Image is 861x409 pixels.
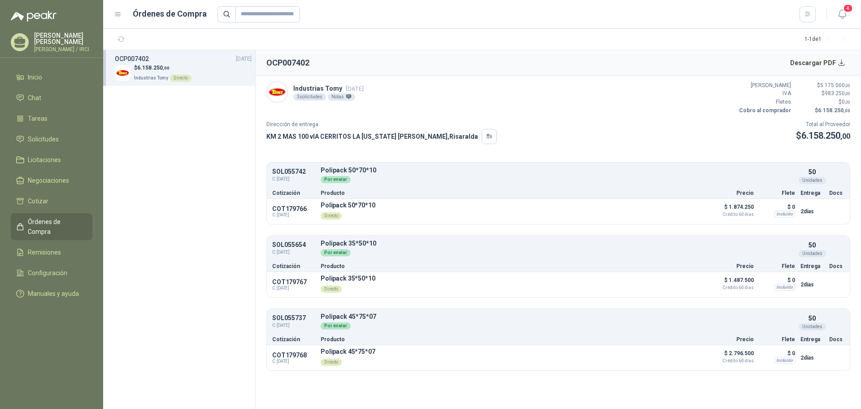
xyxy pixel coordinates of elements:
[272,242,315,248] p: SOL055654
[11,193,92,210] a: Cotizar
[115,54,252,82] a: OCP007402[DATE] Company Logo$6.158.250,00Industrias TomyDirecto
[709,275,754,290] p: $ 1.487.500
[799,323,826,330] div: Unidades
[809,240,816,250] p: 50
[321,190,704,196] p: Producto
[800,264,824,269] p: Entrega
[28,134,59,144] span: Solicitudes
[272,212,315,218] span: C: [DATE]
[774,284,795,291] div: Incluido
[321,286,342,293] div: Directo
[709,337,754,342] p: Precio
[133,8,207,20] h1: Órdenes de Compra
[800,352,824,363] p: 2 días
[829,264,844,269] p: Docs
[785,54,851,72] button: Descargar PDF
[321,322,351,330] div: Por enviar
[829,190,844,196] p: Docs
[170,75,191,82] div: Directo
[28,176,69,185] span: Negociaciones
[272,359,315,364] span: C: [DATE]
[796,120,850,129] p: Total al Proveedor
[11,213,92,240] a: Órdenes de Compra
[709,359,754,363] span: Crédito 60 días
[28,289,79,299] span: Manuales y ayuda
[11,110,92,127] a: Tareas
[321,212,342,220] div: Directo
[774,357,795,364] div: Incluido
[709,264,754,269] p: Precio
[799,177,826,184] div: Unidades
[796,81,850,90] p: $
[800,190,824,196] p: Entrega
[759,202,795,212] p: $ 0
[272,286,315,291] span: C: [DATE]
[737,81,791,90] p: [PERSON_NAME]
[737,89,791,98] p: IVA
[709,190,754,196] p: Precio
[759,275,795,286] p: $ 0
[800,206,824,217] p: 2 días
[834,6,850,22] button: 4
[236,55,252,63] span: [DATE]
[28,155,61,165] span: Licitaciones
[825,90,850,97] span: 983.250
[272,249,315,256] span: C: [DATE]
[809,313,816,323] p: 50
[272,352,315,359] p: COT179768
[321,313,795,320] p: Polipack 45*75*07
[11,172,92,189] a: Negociaciones
[28,93,41,103] span: Chat
[799,250,826,257] div: Unidades
[800,337,824,342] p: Entrega
[34,32,92,45] p: [PERSON_NAME] [PERSON_NAME]
[272,176,315,183] span: C: [DATE]
[845,83,850,88] span: ,00
[845,91,850,96] span: ,00
[266,57,309,69] h2: OCP007402
[28,196,48,206] span: Cotizar
[28,268,67,278] span: Configuración
[321,176,351,183] div: Por enviar
[34,47,92,52] p: [PERSON_NAME] / IRCI
[266,120,497,129] p: Dirección de entrega
[28,217,84,237] span: Órdenes de Compra
[321,249,351,256] div: Por enviar
[163,66,170,70] span: ,00
[321,167,795,174] p: Polipack 50*70*10
[137,65,170,71] span: 6.158.250
[801,130,850,141] span: 6.158.250
[11,244,92,261] a: Remisiones
[759,348,795,359] p: $ 0
[134,75,168,80] span: Industrias Tomy
[272,322,315,329] span: C: [DATE]
[115,54,149,64] h3: OCP007402
[843,4,853,13] span: 4
[709,202,754,217] p: $ 1.874.250
[266,132,478,141] p: KM 2 MAS 100 vIA CERRITOS LA [US_STATE] [PERSON_NAME] , Risaralda
[709,212,754,217] span: Crédito 60 días
[809,167,816,177] p: 50
[840,132,850,141] span: ,00
[829,337,844,342] p: Docs
[321,337,704,342] p: Producto
[321,202,375,209] p: Polipack 50*70*10
[321,240,795,247] p: Polipack 35*50*10
[11,264,92,281] a: Configuración
[28,247,61,257] span: Remisiones
[134,64,191,72] p: $
[28,72,42,82] span: Inicio
[796,89,850,98] p: $
[272,190,315,196] p: Cotización
[11,285,92,302] a: Manuales y ayuda
[321,264,704,269] p: Producto
[709,286,754,290] span: Crédito 60 días
[272,264,315,269] p: Cotización
[709,348,754,363] p: $ 2.796.500
[346,85,364,92] span: [DATE]
[11,69,92,86] a: Inicio
[800,279,824,290] p: 2 días
[796,106,850,115] p: $
[321,348,375,355] p: Polipack 45*75*07
[737,98,791,106] p: Fletes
